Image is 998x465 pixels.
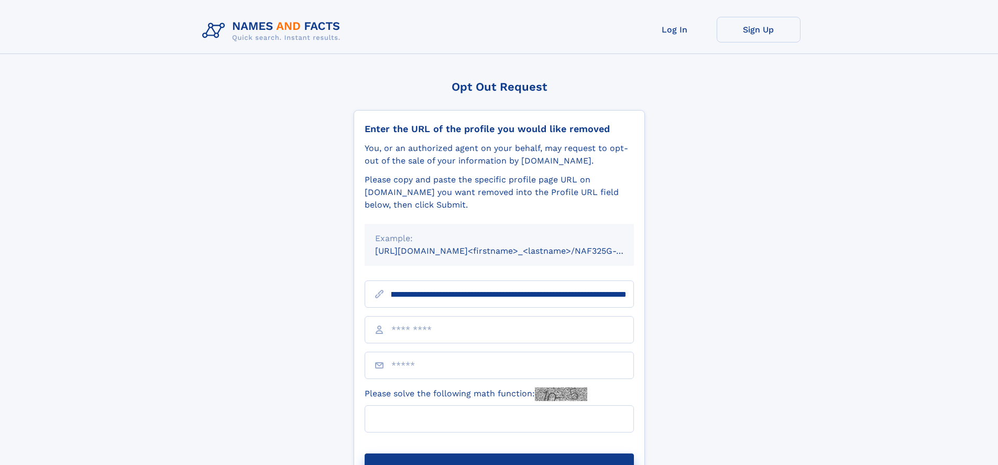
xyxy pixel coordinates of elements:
[198,17,349,45] img: Logo Names and Facts
[717,17,800,42] a: Sign Up
[365,142,634,167] div: You, or an authorized agent on your behalf, may request to opt-out of the sale of your informatio...
[365,387,587,401] label: Please solve the following math function:
[365,123,634,135] div: Enter the URL of the profile you would like removed
[375,246,654,256] small: [URL][DOMAIN_NAME]<firstname>_<lastname>/NAF325G-xxxxxxxx
[354,80,645,93] div: Opt Out Request
[633,17,717,42] a: Log In
[375,232,623,245] div: Example:
[365,174,634,211] div: Please copy and paste the specific profile page URL on [DOMAIN_NAME] you want removed into the Pr...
